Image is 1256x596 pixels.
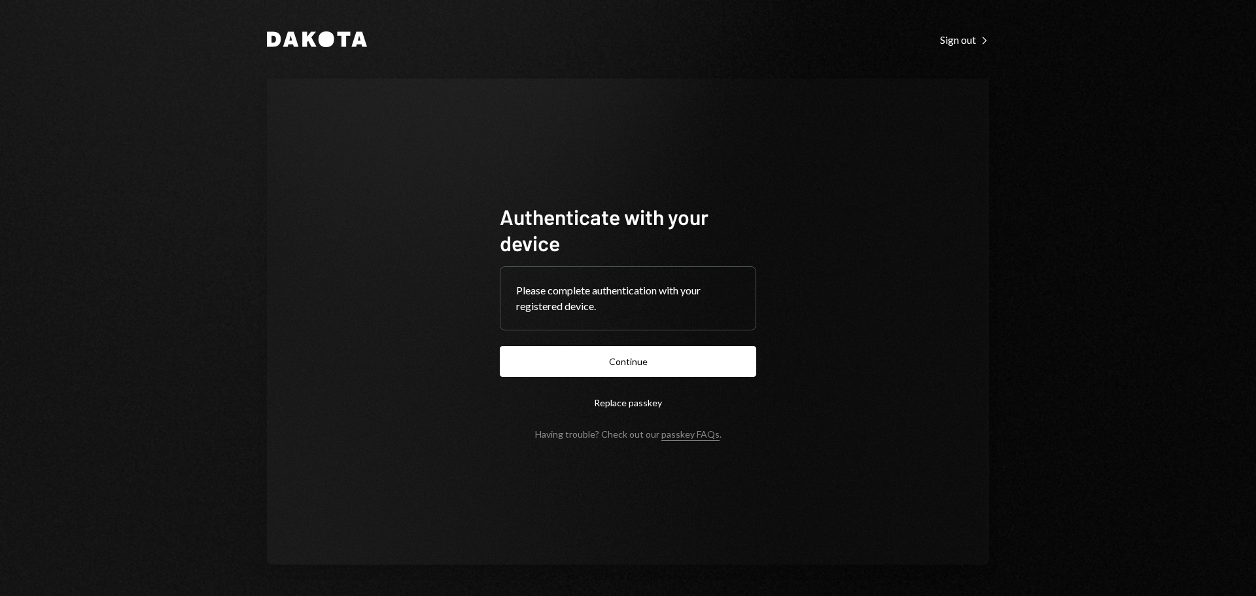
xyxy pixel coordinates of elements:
[940,33,989,46] div: Sign out
[500,346,756,377] button: Continue
[500,387,756,418] button: Replace passkey
[940,32,989,46] a: Sign out
[661,429,720,441] a: passkey FAQs
[500,203,756,256] h1: Authenticate with your device
[535,429,722,440] div: Having trouble? Check out our .
[516,283,740,314] div: Please complete authentication with your registered device.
